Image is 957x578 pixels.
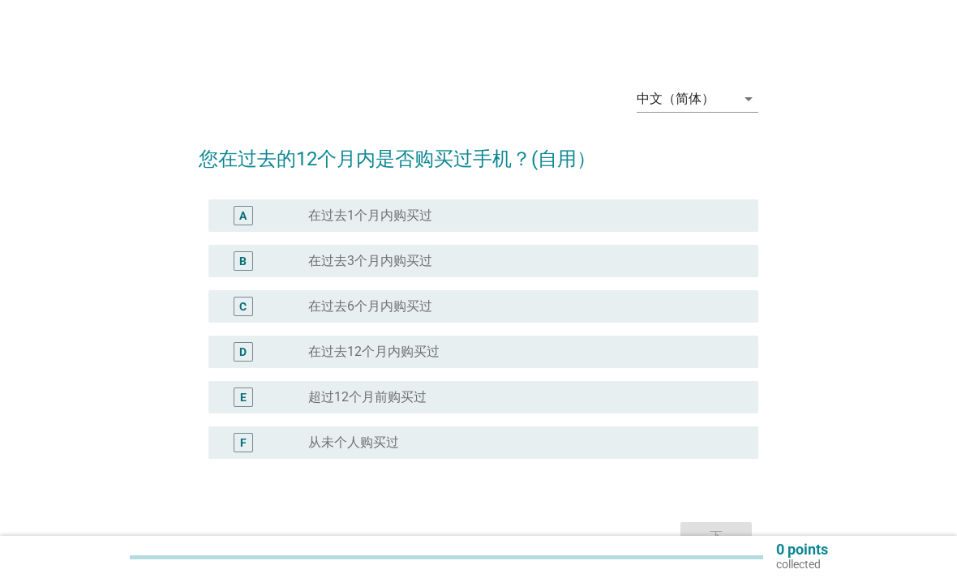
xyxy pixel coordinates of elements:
[239,344,247,361] div: D
[199,128,759,173] h2: 您在过去的12个月内是否购买过手机？(自用）
[240,389,247,406] div: E
[239,298,247,315] div: C
[308,208,432,224] label: 在过去1个月内购买过
[637,92,715,106] div: 中文（简体）
[239,253,247,270] div: B
[739,89,758,109] i: arrow_drop_down
[308,389,427,405] label: 超过12个月前购买过
[308,344,440,360] label: 在过去12个月内购买过
[239,208,247,225] div: A
[240,435,247,452] div: F
[308,253,432,269] label: 在过去3个月内购买过
[776,557,828,572] p: collected
[308,435,399,451] label: 从未个人购买过
[776,542,828,557] p: 0 points
[308,298,432,315] label: 在过去6个月内购买过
